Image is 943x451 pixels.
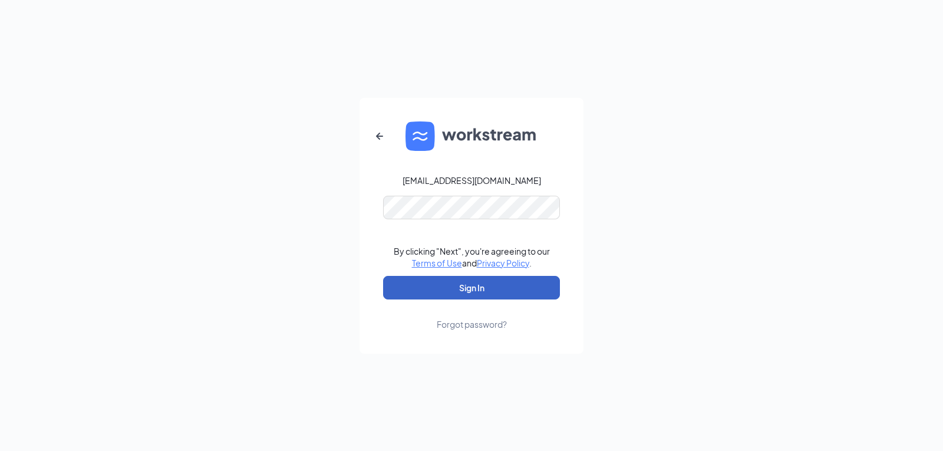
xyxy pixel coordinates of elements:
[383,276,560,299] button: Sign In
[437,318,507,330] div: Forgot password?
[394,245,550,269] div: By clicking "Next", you're agreeing to our and .
[365,122,394,150] button: ArrowLeftNew
[372,129,387,143] svg: ArrowLeftNew
[405,121,538,151] img: WS logo and Workstream text
[412,258,462,268] a: Terms of Use
[403,175,541,186] div: [EMAIL_ADDRESS][DOMAIN_NAME]
[477,258,529,268] a: Privacy Policy
[437,299,507,330] a: Forgot password?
